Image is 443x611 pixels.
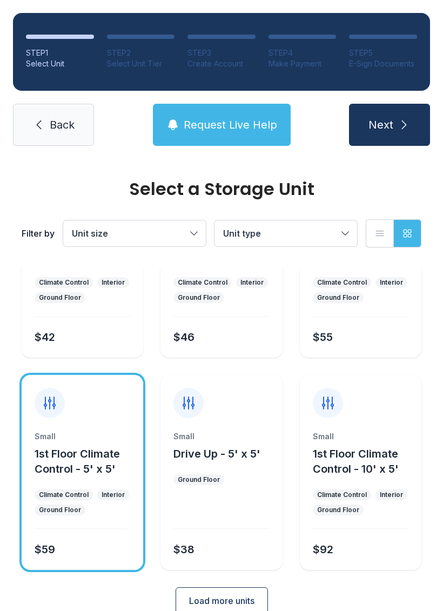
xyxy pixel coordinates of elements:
div: $59 [35,542,55,557]
div: Climate Control [39,491,89,499]
span: 1st Floor Climate Control - 10' x 5' [313,447,399,475]
span: Next [368,117,393,132]
div: Climate Control [317,491,367,499]
div: Select a Storage Unit [22,180,421,198]
div: Ground Floor [317,293,359,302]
span: Load more units [189,594,254,607]
div: Interior [102,278,125,287]
div: STEP 3 [187,48,256,58]
div: $42 [35,330,55,345]
div: Ground Floor [178,475,220,484]
span: Request Live Help [184,117,277,132]
div: Make Payment [269,58,337,69]
div: Interior [380,491,403,499]
div: Create Account [187,58,256,69]
div: Ground Floor [178,293,220,302]
div: Small [173,431,269,442]
div: Ground Floor [39,293,81,302]
div: Interior [240,278,264,287]
span: Drive Up - 5' x 5' [173,447,260,460]
div: $38 [173,542,194,557]
button: 1st Floor Climate Control - 10' x 5' [313,446,417,476]
div: Select Unit Tier [107,58,175,69]
div: STEP 4 [269,48,337,58]
div: Climate Control [39,278,89,287]
button: Drive Up - 5' x 5' [173,446,260,461]
div: Small [35,431,130,442]
div: $55 [313,330,333,345]
div: Ground Floor [317,506,359,514]
button: Unit type [214,220,357,246]
span: Unit size [72,228,108,239]
div: Climate Control [178,278,227,287]
span: 1st Floor Climate Control - 5' x 5' [35,447,120,475]
div: Filter by [22,227,55,240]
div: Interior [380,278,403,287]
div: Interior [102,491,125,499]
div: STEP 1 [26,48,94,58]
span: Unit type [223,228,261,239]
button: 1st Floor Climate Control - 5' x 5' [35,446,139,476]
div: Select Unit [26,58,94,69]
div: Climate Control [317,278,367,287]
div: Small [313,431,408,442]
div: Ground Floor [39,506,81,514]
span: Back [50,117,75,132]
div: $46 [173,330,194,345]
div: STEP 5 [349,48,417,58]
div: STEP 2 [107,48,175,58]
button: Unit size [63,220,206,246]
div: $92 [313,542,333,557]
div: E-Sign Documents [349,58,417,69]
